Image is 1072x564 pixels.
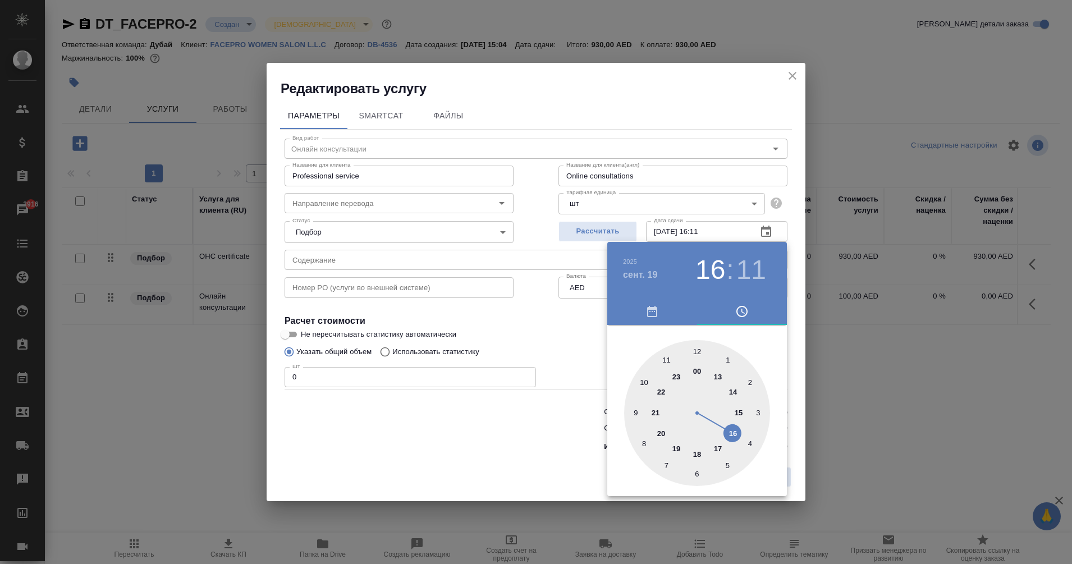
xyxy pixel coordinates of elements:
h3: : [726,254,734,286]
button: 16 [695,254,725,286]
button: 2025 [623,258,637,265]
button: 11 [736,254,766,286]
button: сент. 19 [623,268,658,282]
